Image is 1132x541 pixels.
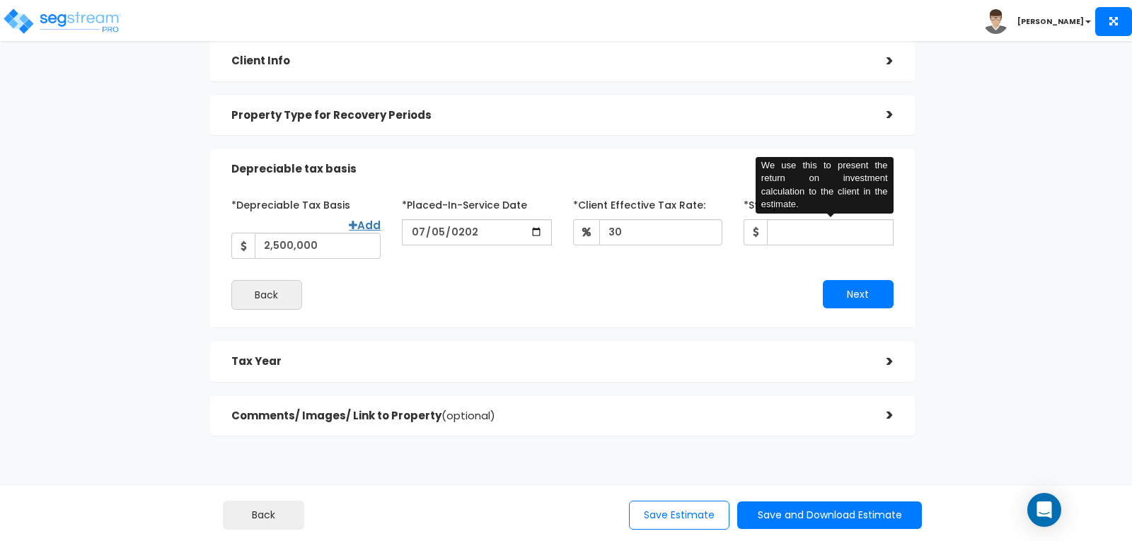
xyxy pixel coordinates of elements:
a: Add [349,218,381,233]
div: > [865,405,894,426]
div: > [865,351,894,373]
h5: Depreciable tax basis [231,163,865,175]
img: logo_pro_r.png [2,7,122,35]
span: (optional) [441,408,495,423]
button: Save Estimate [629,501,729,530]
label: *Placed-In-Service Date [402,193,527,212]
h5: Tax Year [231,356,865,368]
b: [PERSON_NAME] [1017,16,1084,27]
h5: Comments/ Images/ Link to Property [231,410,865,422]
button: Back [231,280,302,310]
button: Save and Download Estimate [737,501,922,529]
button: Next [823,280,894,308]
a: Back [223,501,304,530]
div: Open Intercom Messenger [1027,493,1061,527]
img: avatar.png [983,9,1008,34]
h5: Client Info [231,55,865,67]
label: *Client Effective Tax Rate: [573,193,705,212]
div: > [865,104,894,126]
label: *Study Fee [744,193,798,212]
label: *Depreciable Tax Basis [231,193,350,212]
h5: Property Type for Recovery Periods [231,110,865,122]
div: We use this to present the return on investment calculation to the client in the estimate. [756,157,894,214]
div: > [865,50,894,72]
